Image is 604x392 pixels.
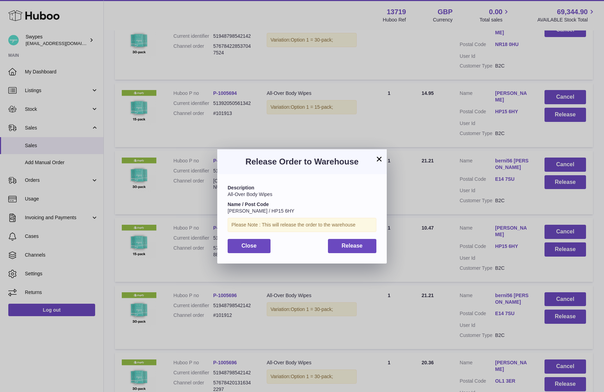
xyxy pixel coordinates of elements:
[228,239,271,253] button: Close
[228,191,272,197] span: All-Over Body Wipes
[375,155,383,163] button: ×
[241,243,257,249] span: Close
[342,243,363,249] span: Release
[328,239,377,253] button: Release
[228,185,254,190] strong: Description
[228,202,269,207] strong: Name / Post Code
[228,156,376,167] h3: Release Order to Warehouse
[228,208,294,214] span: [PERSON_NAME] / HP15 6HY
[228,218,376,232] div: Please Note : This will release the order to the warehouse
